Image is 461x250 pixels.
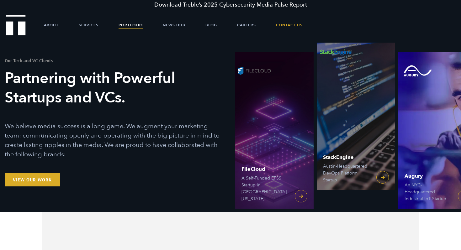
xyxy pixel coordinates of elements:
span: An NYC-Headquartered Industrial IoT Startup [405,182,452,202]
a: Treble Homepage [6,16,25,35]
span: A Self-Funded EFSS Startup in [GEOGRAPHIC_DATA], [US_STATE] [241,175,289,202]
a: Portfolio [119,16,143,34]
a: Blog [205,16,217,34]
span: Austin-Headquartered DevOps Platform Startup [323,163,370,184]
span: Augury [405,174,452,179]
a: News Hub [163,16,185,34]
p: We believe media success is a long game. We augment your marketing team: communicating openly and... [5,122,220,159]
a: Contact Us [276,16,303,34]
span: FileCloud [241,167,289,172]
img: FileCloud logo [235,61,273,80]
img: StackEngine logo [317,43,354,61]
a: About [44,16,59,34]
a: Careers [237,16,256,34]
h1: Our Tech and VC Clients [5,58,220,63]
a: Services [79,16,98,34]
a: FileCloud [235,52,314,209]
h3: Partnering with Powerful Startups and VCs. [5,69,220,107]
img: Augury logo [398,61,436,80]
a: View Our Work [5,173,60,186]
a: StackEngine [317,33,395,190]
span: StackEngine [323,155,370,160]
img: Treble logo [6,15,26,35]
